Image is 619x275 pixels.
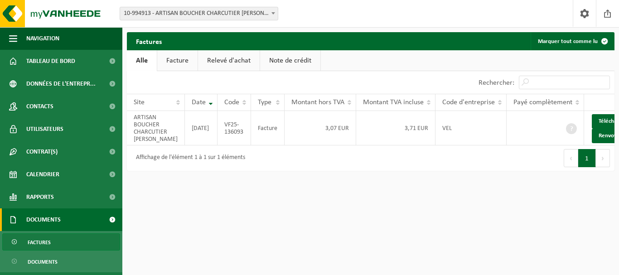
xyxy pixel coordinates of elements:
a: Relevé d'achat [198,50,260,71]
td: 3,07 EUR [285,111,356,145]
span: Montant hors TVA [291,99,344,106]
span: Calendrier [26,163,59,186]
div: Affichage de l'élément 1 à 1 sur 1 éléments [131,150,245,166]
span: Factures [28,234,51,251]
h2: Factures [127,32,171,50]
span: Code d'entreprise [442,99,495,106]
td: [DATE] [185,111,218,145]
button: 1 [578,149,596,167]
span: Contrat(s) [26,140,58,163]
span: Utilisateurs [26,118,63,140]
span: Documents [28,253,58,270]
span: Code [224,99,239,106]
span: Montant TVA incluse [363,99,424,106]
a: Alle [127,50,157,71]
a: Facture [157,50,198,71]
span: 10-994913 - ARTISAN BOUCHER CHARCUTIER MYRIAM DELHAYE - XHENDELESSE [120,7,278,20]
td: 3,71 EUR [356,111,435,145]
button: Next [596,149,610,167]
td: Facture [251,111,285,145]
span: Documents [26,208,61,231]
label: Rechercher: [479,79,514,87]
a: Factures [2,233,120,251]
span: Site [134,99,145,106]
span: Navigation [26,27,59,50]
span: Type [258,99,271,106]
button: Marquer tout comme lu [531,32,614,50]
button: Previous [564,149,578,167]
td: ARTISAN BOUCHER CHARCUTIER [PERSON_NAME] [127,111,185,145]
a: Note de crédit [260,50,320,71]
span: Tableau de bord [26,50,75,72]
td: VF25-136093 [218,111,251,145]
span: Date [192,99,206,106]
span: Données de l'entrepr... [26,72,96,95]
td: VEL [435,111,507,145]
span: Contacts [26,95,53,118]
span: Rapports [26,186,54,208]
span: Payé complètement [513,99,572,106]
a: Documents [2,253,120,270]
